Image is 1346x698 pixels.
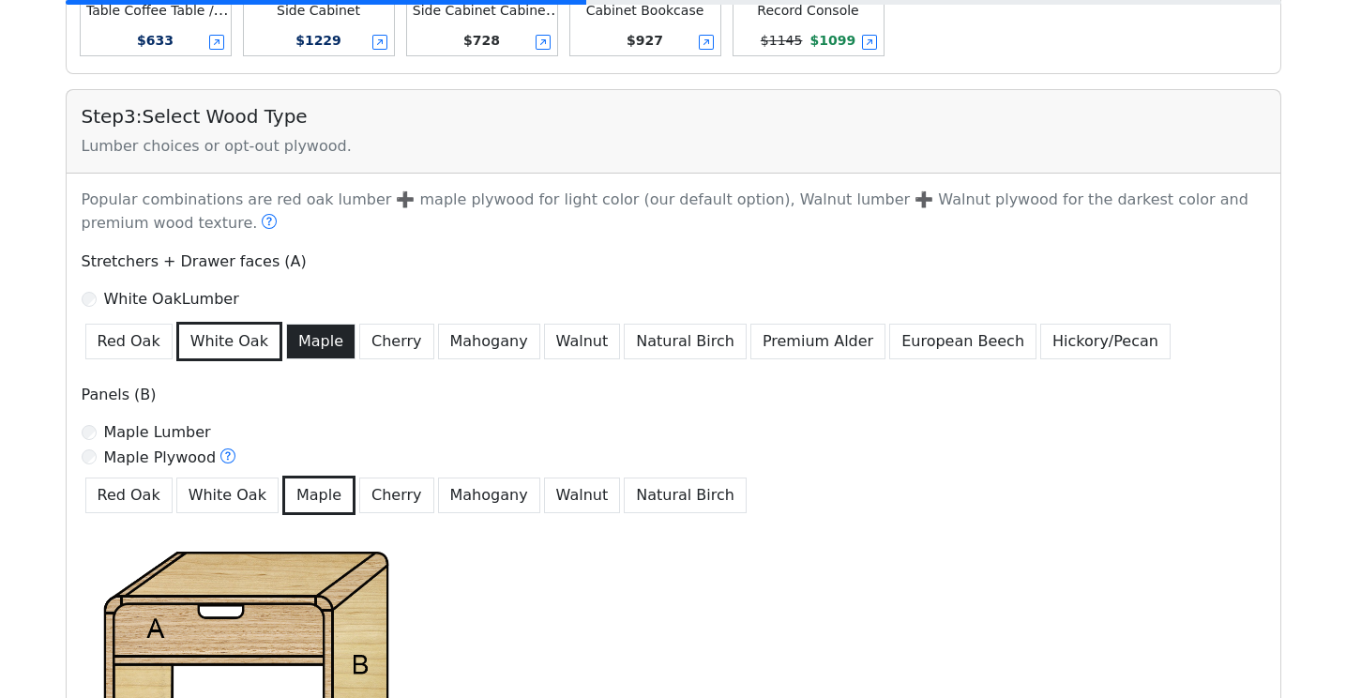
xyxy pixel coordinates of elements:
button: Cherry [359,324,434,359]
label: White Oak Lumber [104,288,239,311]
span: $ 728 [463,33,500,48]
span: Stretchers + Drawer faces (A) [82,252,307,270]
p: Popular combinations are red oak lumber ➕ maple plywood for light color (our default option), Wal... [70,189,1277,235]
button: Mahogany [438,324,540,359]
span: Panels (B) [82,386,157,403]
button: Maple [286,324,355,359]
s: $ 1145 [761,33,803,48]
button: European Beech [889,324,1036,359]
span: $ 633 [137,33,174,48]
h5: Step 3 : Select Wood Type [82,105,1265,128]
button: Mahogany [438,478,540,513]
label: Maple Plywood [104,446,237,470]
button: Natural Birch [624,324,747,359]
button: Premium Alder [750,324,885,359]
button: Maple [282,476,355,515]
button: Cherry [359,478,434,513]
div: Lumber choices or opt-out plywood. [82,135,1265,158]
button: Hickory/Pecan [1040,324,1171,359]
span: $ 1229 [295,33,341,48]
button: Red Oak [85,324,173,359]
button: Do people pick a different wood? [261,211,278,235]
span: $ 1099 [809,33,855,48]
button: Red Oak [85,478,173,513]
span: $ 927 [627,33,663,48]
button: Natural Birch [624,478,747,513]
button: White Oak [176,322,282,361]
button: Maple Plywood [219,446,236,470]
button: Walnut [544,478,621,513]
button: White Oak [176,478,279,513]
button: Walnut [544,324,621,359]
label: Maple Lumber [104,421,211,444]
